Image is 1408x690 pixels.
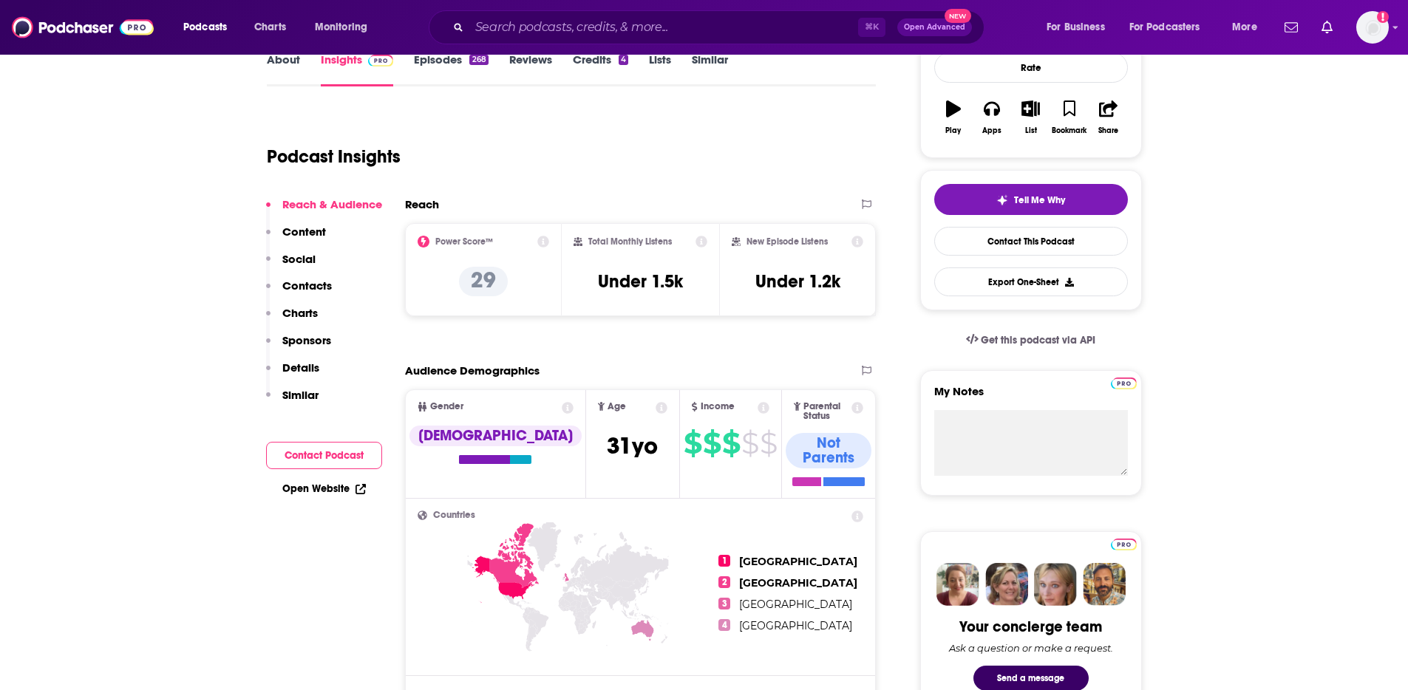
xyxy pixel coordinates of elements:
[173,16,246,39] button: open menu
[786,433,872,468] div: Not Parents
[469,16,858,39] input: Search podcasts, credits, & more...
[1025,126,1037,135] div: List
[282,197,382,211] p: Reach & Audience
[368,55,394,66] img: Podchaser Pro
[1034,563,1077,606] img: Jules Profile
[1316,15,1339,40] a: Show notifications dropdown
[746,236,828,247] h2: New Episode Listens
[1129,17,1200,38] span: For Podcasters
[266,361,319,388] button: Details
[1111,536,1137,550] a: Pro website
[183,17,227,38] span: Podcasts
[1120,16,1222,39] button: open menu
[982,126,1001,135] div: Apps
[949,642,1113,654] div: Ask a question or make a request.
[405,363,540,378] h2: Audience Demographics
[1111,375,1137,389] a: Pro website
[266,252,316,279] button: Social
[718,555,730,567] span: 1
[435,236,493,247] h2: Power Score™
[266,333,331,361] button: Sponsors
[443,10,999,44] div: Search podcasts, credits, & more...
[266,279,332,306] button: Contacts
[934,267,1128,296] button: Export One-Sheet
[282,225,326,239] p: Content
[1047,17,1105,38] span: For Business
[607,431,658,460] span: 31 yo
[954,322,1108,358] a: Get this podcast via API
[245,16,295,39] a: Charts
[741,431,758,455] span: $
[703,431,721,455] span: $
[985,563,1028,606] img: Barbara Profile
[718,576,730,588] span: 2
[321,52,394,86] a: InsightsPodchaser Pro
[760,431,777,455] span: $
[598,270,683,293] h3: Under 1.5k
[1232,17,1257,38] span: More
[1050,91,1089,144] button: Bookmark
[1279,15,1304,40] a: Show notifications dropdown
[936,563,979,606] img: Sydney Profile
[1089,91,1127,144] button: Share
[459,267,508,296] p: 29
[266,442,382,469] button: Contact Podcast
[649,52,671,86] a: Lists
[1011,91,1050,144] button: List
[1111,378,1137,389] img: Podchaser Pro
[904,24,965,31] span: Open Advanced
[282,306,318,320] p: Charts
[945,9,971,23] span: New
[1083,563,1126,606] img: Jon Profile
[1222,16,1276,39] button: open menu
[684,431,701,455] span: $
[282,361,319,375] p: Details
[608,402,626,411] span: Age
[254,17,286,38] span: Charts
[1356,11,1389,44] button: Show profile menu
[414,52,488,86] a: Episodes268
[981,334,1095,346] span: Get this podcast via API
[1377,11,1389,23] svg: Add a profile image
[405,197,439,211] h2: Reach
[509,52,552,86] a: Reviews
[588,236,672,247] h2: Total Monthly Listens
[266,388,319,415] button: Similar
[469,55,488,65] div: 268
[573,52,628,86] a: Credits4
[305,16,387,39] button: open menu
[934,184,1128,215] button: tell me why sparkleTell Me Why
[267,146,401,168] h1: Podcast Insights
[12,13,154,41] img: Podchaser - Follow, Share and Rate Podcasts
[1036,16,1123,39] button: open menu
[945,126,961,135] div: Play
[934,91,973,144] button: Play
[973,91,1011,144] button: Apps
[755,270,840,293] h3: Under 1.2k
[619,55,628,65] div: 4
[692,52,728,86] a: Similar
[739,598,852,611] span: [GEOGRAPHIC_DATA]
[1014,194,1065,206] span: Tell Me Why
[897,18,972,36] button: Open AdvancedNew
[722,431,740,455] span: $
[282,388,319,402] p: Similar
[739,555,857,568] span: [GEOGRAPHIC_DATA]
[267,52,300,86] a: About
[858,18,885,37] span: ⌘ K
[282,279,332,293] p: Contacts
[718,598,730,609] span: 3
[803,402,849,421] span: Parental Status
[996,194,1008,206] img: tell me why sparkle
[1098,126,1118,135] div: Share
[701,402,735,411] span: Income
[739,576,857,590] span: [GEOGRAPHIC_DATA]
[739,619,852,632] span: [GEOGRAPHIC_DATA]
[1052,126,1086,135] div: Bookmark
[282,482,366,495] a: Open Website
[959,618,1102,636] div: Your concierge team
[934,52,1128,83] div: Rate
[1111,539,1137,550] img: Podchaser Pro
[282,333,331,347] p: Sponsors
